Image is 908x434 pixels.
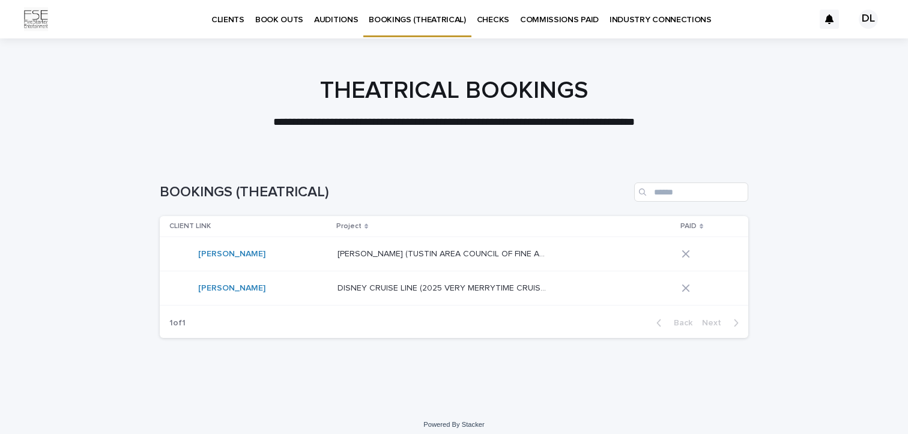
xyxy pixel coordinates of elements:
[702,319,728,327] span: Next
[859,10,878,29] div: DL
[169,220,211,233] p: CLIENT LINK
[160,184,629,201] h1: BOOKINGS (THEATRICAL)
[160,271,748,306] tr: [PERSON_NAME] DISNEY CRUISE LINE (2025 VERY MERRYTIME CRUISE / DISNEY WISH)DISNEY CRUISE LINE (20...
[667,319,692,327] span: Back
[336,220,362,233] p: Project
[24,7,48,31] img: Km9EesSdRbS9ajqhBzyo
[337,247,550,259] p: [PERSON_NAME] (TUSTIN AREA COUNCIL OF FINE ARTS)
[680,220,697,233] p: PAID
[423,421,484,428] a: Powered By Stacker
[198,249,265,259] a: [PERSON_NAME]
[337,281,550,294] p: DISNEY CRUISE LINE (2025 VERY MERRYTIME CRUISE / DISNEY WISH)
[634,182,748,202] input: Search
[697,318,748,328] button: Next
[160,309,195,338] p: 1 of 1
[160,237,748,271] tr: [PERSON_NAME] [PERSON_NAME] (TUSTIN AREA COUNCIL OF FINE ARTS)[PERSON_NAME] (TUSTIN AREA COUNCIL ...
[647,318,697,328] button: Back
[160,76,748,105] h1: THEATRICAL BOOKINGS
[198,283,265,294] a: [PERSON_NAME]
